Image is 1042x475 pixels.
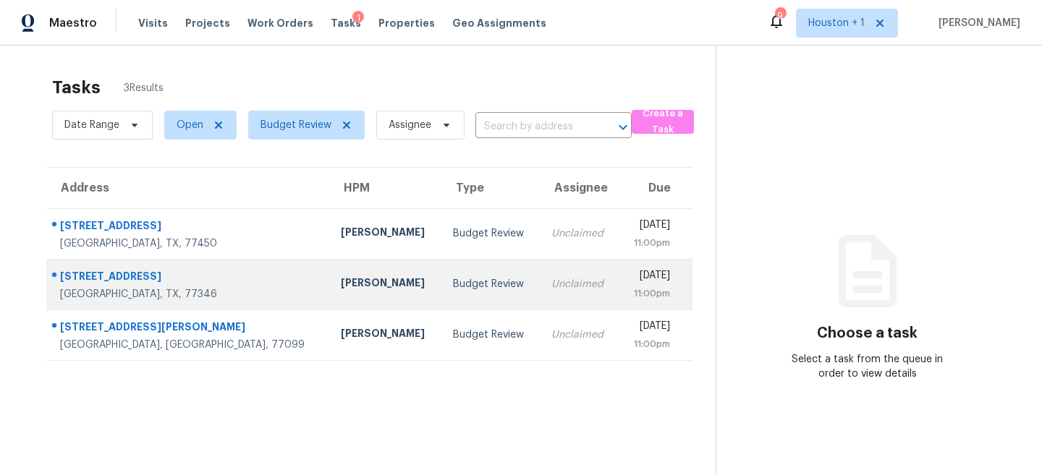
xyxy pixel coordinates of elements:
div: [STREET_ADDRESS][PERSON_NAME] [60,320,318,338]
span: Date Range [64,118,119,132]
div: [STREET_ADDRESS] [60,218,318,236]
span: Open [177,118,203,132]
div: [DATE] [630,268,670,286]
span: Work Orders [247,16,313,30]
div: [GEOGRAPHIC_DATA], TX, 77346 [60,287,318,301]
th: Due [619,168,692,208]
div: [PERSON_NAME] [341,275,430,294]
th: Address [46,168,329,208]
h3: Choose a task [817,326,918,341]
span: Visits [138,16,168,30]
span: [PERSON_NAME] [933,16,1020,30]
button: Create a Task [632,110,694,134]
span: Budget Review [260,118,331,132]
span: Maestro [49,16,97,30]
div: 11:00pm [630,337,670,351]
input: Search by address [475,116,591,138]
span: Tasks [331,18,361,28]
div: 11:00pm [630,236,670,250]
div: Budget Review [453,277,528,291]
th: HPM [329,168,441,208]
h2: Tasks [52,80,101,95]
div: 1 [352,11,364,25]
div: Budget Review [453,328,528,342]
div: Budget Review [453,226,528,241]
span: Houston + 1 [808,16,865,30]
div: [DATE] [630,218,670,236]
span: 3 Results [124,81,164,95]
div: 9 [775,9,785,23]
span: Geo Assignments [452,16,546,30]
div: [PERSON_NAME] [341,225,430,243]
div: Unclaimed [551,277,607,291]
div: [DATE] [630,319,670,337]
div: Unclaimed [551,328,607,342]
button: Open [613,117,633,137]
th: Type [441,168,540,208]
th: Assignee [540,168,619,208]
div: 11:00pm [630,286,670,301]
span: Create a Task [639,106,687,139]
div: [PERSON_NAME] [341,326,430,344]
div: [GEOGRAPHIC_DATA], [GEOGRAPHIC_DATA], 77099 [60,338,318,352]
span: Properties [378,16,435,30]
div: Unclaimed [551,226,607,241]
div: [STREET_ADDRESS] [60,269,318,287]
span: Projects [185,16,230,30]
span: Assignee [389,118,431,132]
div: Select a task from the queue in order to view details [792,352,943,381]
div: [GEOGRAPHIC_DATA], TX, 77450 [60,236,318,251]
